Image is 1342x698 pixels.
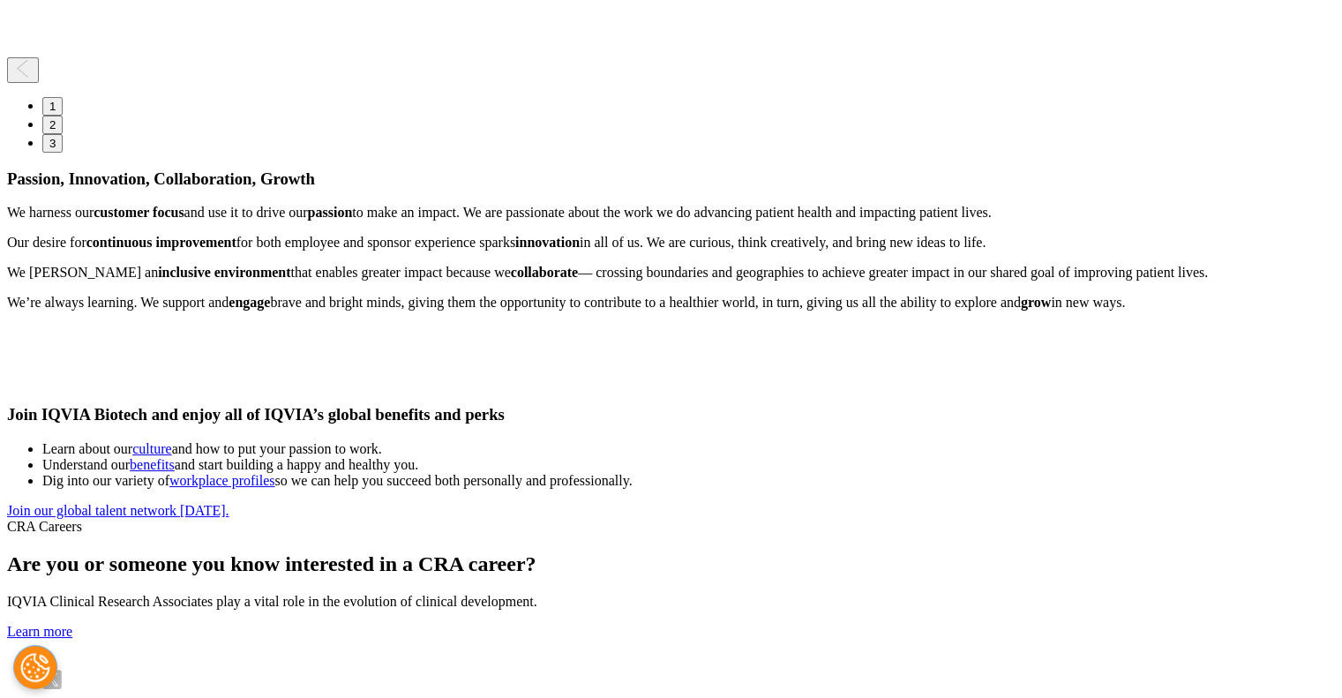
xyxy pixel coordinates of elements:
li: Dig into our variety of so we can help you succeed both personally and professionally. [42,473,1335,489]
button: 2 of 3 [42,116,63,134]
div: CRA Careers [7,519,1335,535]
button: 1 of 3 [42,97,63,116]
li: Learn about our and how to put your passion to work. [42,441,1335,457]
h3: Passion, Innovation, Collaboration, Growth [7,169,1335,189]
strong: engage [229,295,270,310]
a: culture [132,441,171,456]
strong: inclusive environment [158,265,290,280]
strong: innovation [515,235,580,250]
p: We harness our and use it to drive our to make an impact. We are passionate about the work we do ... [7,205,1335,221]
a: Join our global talent network [DATE]. [7,503,229,518]
li: Understand our and start building a happy and healthy you. [42,457,1335,473]
p: We’re always learning. We support and brave and bright minds, giving them the opportunity to cont... [7,295,1335,311]
p: IQVIA Clinical Research Associates play a vital role in the evolution of clinical development. [7,594,1335,610]
a: Learn more [7,624,72,639]
h2: Are you or someone you know interested in a CRA career? [7,552,1335,576]
p: We [PERSON_NAME] an that enables greater impact because we — crossing boundaries and geographies ... [7,265,1335,281]
a: benefits [130,457,175,472]
h3: Join IQVIA Biotech and enjoy all of IQVIA’s global benefits and perks [7,405,1335,424]
button: Cookies Settings [13,645,57,689]
strong: grow [1021,295,1051,310]
strong: customer focus [94,205,184,220]
button: 3 of 3 [42,134,63,153]
p: Our desire for for both employee and sponsor experience sparks in all of us. We are curious, thin... [7,235,1335,251]
strong: collaborate [511,265,578,280]
strong: passion [308,205,353,220]
a: workplace profiles [169,473,275,488]
strong: continuous improvement [86,235,236,250]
